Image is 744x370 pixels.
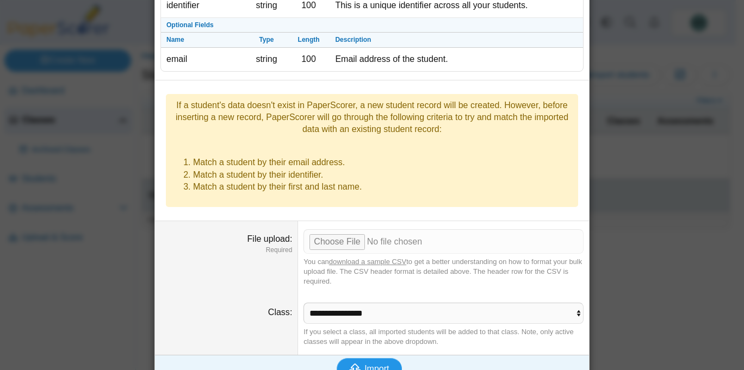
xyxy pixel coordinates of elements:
div: You can to get a better understanding on how to format your bulk upload file. The CSV header form... [303,257,584,287]
th: Description [330,33,583,48]
td: Email address of the student. [330,48,583,71]
div: If a student's data doesn't exist in PaperScorer, a new student record will be created. However, ... [171,99,573,136]
th: Type [245,33,288,48]
a: download a sample CSV [329,258,406,266]
label: Class [268,308,292,317]
dfn: Required [160,246,292,255]
div: If you select a class, all imported students will be added to that class. Note, only active class... [303,327,584,347]
th: Name [161,33,245,48]
label: File upload [247,234,293,243]
th: Optional Fields [161,18,583,33]
td: string [245,48,288,71]
li: Match a student by their email address. [193,156,573,168]
td: email [161,48,245,71]
td: 100 [288,48,330,71]
li: Match a student by their identifier. [193,169,573,181]
li: Match a student by their first and last name. [193,181,573,193]
th: Length [288,33,330,48]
